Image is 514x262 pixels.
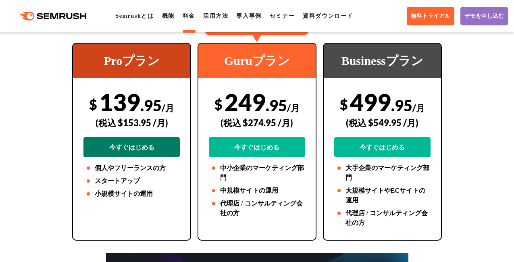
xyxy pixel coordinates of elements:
span: デモを申し込む [464,12,504,20]
a: 活用方法 [203,13,228,19]
div: 249 [209,88,305,157]
div: Guruプラン [198,44,316,78]
span: $ [340,96,348,112]
span: .95 [140,96,162,114]
a: 今すぐはじめる [334,137,431,157]
li: 代理店 / コンサルティング会社の方 [209,199,305,218]
a: 今すぐはじめる [209,137,305,157]
div: 499 [334,88,431,157]
a: 導入事例 [236,13,261,19]
span: $ [89,96,97,112]
li: 中規模サイトの運用 [209,186,305,195]
div: (税込 $549.95 /月) [334,108,431,137]
div: Businessプラン [324,44,441,78]
span: 無料トライアル [411,12,450,20]
a: 料金 [183,13,195,19]
div: (税込 $153.95 /月) [83,108,180,137]
li: 小規模サイトの運用 [83,189,180,199]
a: セミナー [270,13,295,19]
li: 大規模サイトやECサイトの運用 [334,186,431,205]
li: 中小企業のマーケティング部門 [209,163,305,183]
li: 代理店 / コンサルティング会社の方 [334,208,431,228]
a: 無料トライアル [407,7,454,25]
span: $ [214,96,223,112]
a: デモを申し込む [460,7,508,25]
a: 資料ダウンロード [303,13,353,19]
div: 67%のユーザーが Guruを使用しています [205,9,308,35]
div: 139 [83,88,180,157]
li: 大手企業のマーケティング部門 [334,163,431,183]
div: Proプラン [73,44,190,78]
span: /月 [287,102,300,113]
a: Semrushとは [115,13,154,19]
span: /月 [412,102,425,113]
span: .95 [391,96,412,114]
div: (税込 $274.95 /月) [209,108,305,137]
span: /月 [162,102,174,113]
li: 個人やフリーランスの方 [83,163,180,173]
span: .95 [266,96,287,114]
a: 機能 [162,13,175,19]
li: スタートアップ [83,176,180,186]
a: 今すぐはじめる [83,137,180,157]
